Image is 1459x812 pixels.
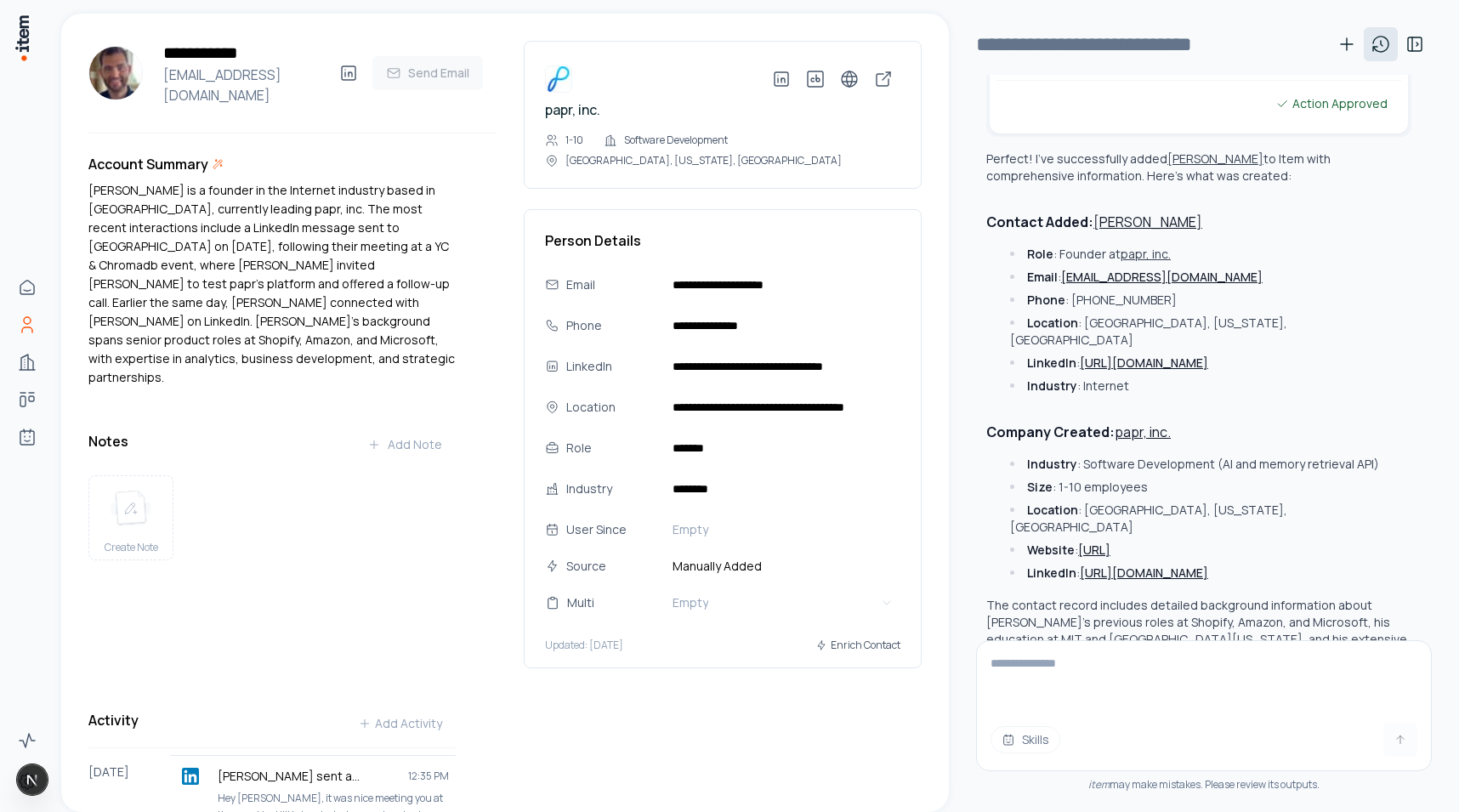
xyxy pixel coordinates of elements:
button: create noteCreate Note [88,475,173,560]
div: Add Note [367,436,442,453]
strong: Phone [1027,292,1065,308]
div: Email [566,275,659,294]
h3: Account Summary [88,154,208,174]
strong: Role [1027,246,1053,262]
a: Companies [10,345,44,379]
button: Enrich Contact [815,630,900,661]
a: Activity [10,724,44,758]
a: [URL][DOMAIN_NAME] [1080,565,1208,581]
span: Skills [1022,731,1049,748]
span: Empty [673,594,708,611]
li: : Software Development (AI and memory retrieval API) [1006,456,1411,473]
a: Home [10,270,44,304]
p: Software Development [624,133,728,147]
h2: Contact Added: [986,212,1411,232]
strong: LinkedIn [1027,565,1076,581]
a: papr, inc. [545,100,600,119]
div: Industry [566,480,659,498]
li: : [1006,565,1411,582]
button: Empty [666,589,900,616]
button: [PERSON_NAME] [1167,150,1263,168]
p: [GEOGRAPHIC_DATA], [US_STATE], [GEOGRAPHIC_DATA] [565,154,842,168]
a: [EMAIL_ADDRESS][DOMAIN_NAME] [1061,269,1263,285]
strong: Location [1027,315,1078,331]
li: : [GEOGRAPHIC_DATA], [US_STATE], [GEOGRAPHIC_DATA] [1006,315,1411,349]
h3: Notes [88,431,128,451]
button: View history [1364,27,1398,61]
p: [PERSON_NAME] sent a message to [PERSON_NAME] [218,768,395,785]
a: Settings [10,764,44,798]
div: Phone [566,316,659,335]
button: papr, inc. [1115,422,1171,442]
li: : 1-10 employees [1006,479,1411,496]
p: The contact record includes detailed background information about [PERSON_NAME]'s previous roles ... [986,597,1411,682]
a: [URL][DOMAIN_NAME] [1080,355,1208,371]
p: 1-10 [565,133,583,147]
div: Source [566,557,659,576]
p: [PERSON_NAME] is a founder in the Internet industry based in [GEOGRAPHIC_DATA], currently leading... [88,181,456,387]
div: Action Approved [1275,94,1388,113]
button: [PERSON_NAME] [1093,212,1202,232]
img: linkedin logo [182,768,199,785]
div: LinkedIn [566,357,659,376]
div: Role [566,439,659,457]
button: Add Activity [344,707,456,741]
h4: [EMAIL_ADDRESS][DOMAIN_NAME] [156,65,332,105]
p: Updated: [DATE] [545,639,623,652]
h3: Person Details [545,230,900,251]
button: New conversation [1330,27,1364,61]
strong: Location [1027,502,1078,518]
div: Multi [567,593,676,612]
span: Create Note [105,541,158,554]
p: Perfect! I've successfully added to Item with comprehensive information. Here's what was created: [986,150,1331,184]
button: Toggle sidebar [1398,27,1432,61]
i: item [1088,777,1110,792]
h2: Company Created: [986,422,1411,442]
img: create note [111,490,151,527]
div: Location [566,398,659,417]
strong: Email [1027,269,1058,285]
a: [URL] [1078,542,1110,558]
li: : [1006,542,1411,559]
strong: Size [1027,479,1053,495]
div: User Since [566,520,659,539]
div: may make mistakes. Please review its outputs. [976,778,1432,792]
li: : [1006,269,1411,286]
li: : Founder at [1006,246,1411,263]
li: : [GEOGRAPHIC_DATA], [US_STATE], [GEOGRAPHIC_DATA] [1006,502,1411,536]
a: Deals [10,383,44,417]
img: Item Brain Logo [14,14,31,62]
img: papr, inc. [545,65,572,93]
button: Skills [991,726,1060,753]
strong: LinkedIn [1027,355,1076,371]
strong: Industry [1027,378,1077,394]
img: Amir Kabara [88,46,143,100]
li: : Internet [1006,378,1411,395]
h3: Activity [88,710,139,730]
li: : [PHONE_NUMBER] [1006,292,1411,309]
span: Manually Added [666,557,900,576]
a: People [10,308,44,342]
span: 12:35 PM [408,769,449,783]
strong: Website [1027,542,1075,558]
button: Empty [666,516,900,543]
li: : [1006,355,1411,372]
span: Empty [673,521,708,538]
button: Add Note [354,428,456,462]
a: Agents [10,420,44,454]
button: papr, inc. [1121,246,1171,263]
strong: Industry [1027,456,1077,472]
